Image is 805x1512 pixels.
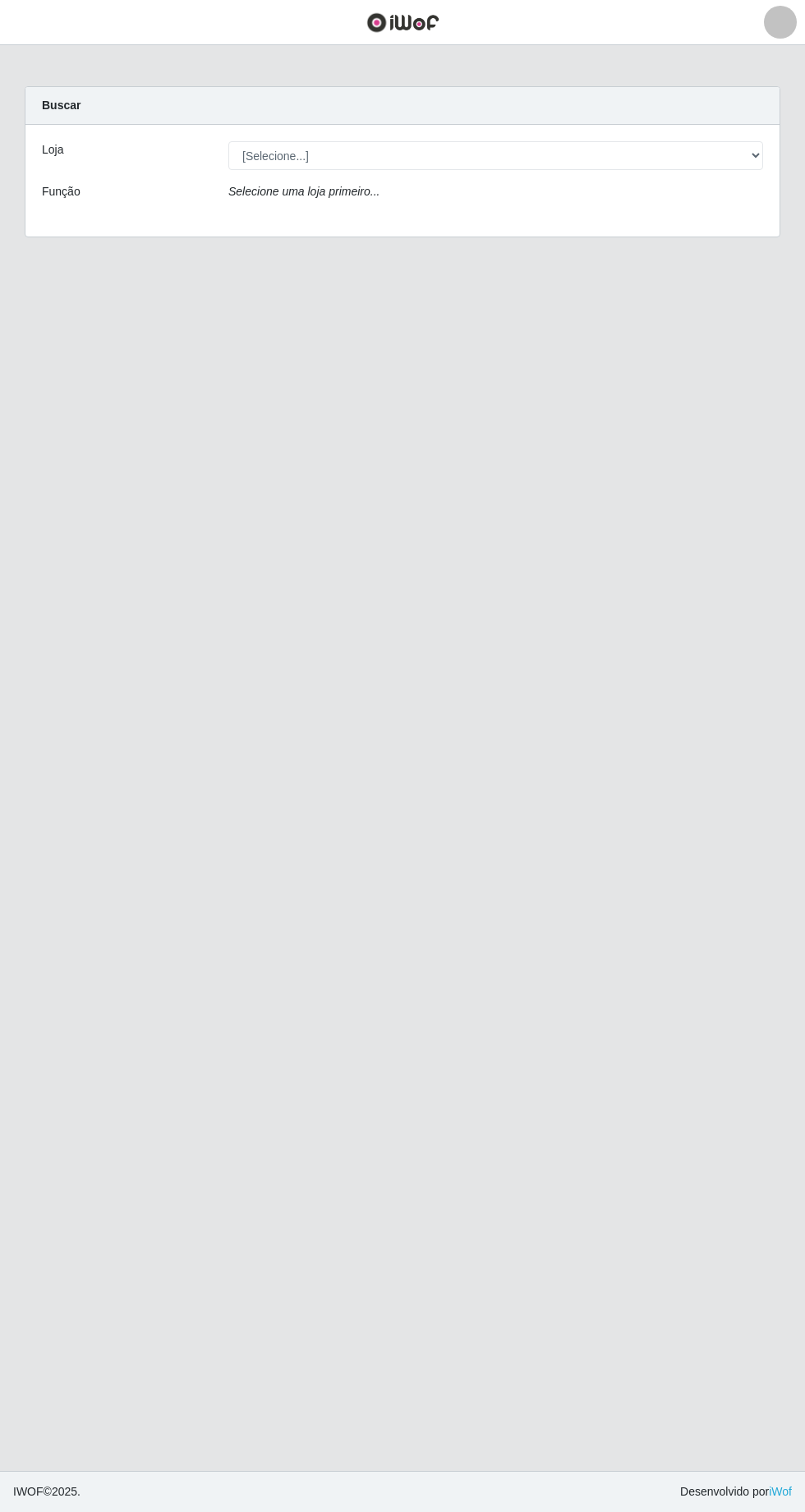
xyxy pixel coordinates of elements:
[680,1483,792,1501] span: Desenvolvido por
[13,1483,80,1501] span: © 2025 .
[13,1485,44,1498] span: IWOF
[769,1485,792,1498] a: iWof
[42,141,63,159] label: Loja
[42,183,80,200] label: Função
[366,12,439,33] img: CoreUI Logo
[228,185,379,198] i: Selecione uma loja primeiro...
[42,99,80,112] strong: Buscar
